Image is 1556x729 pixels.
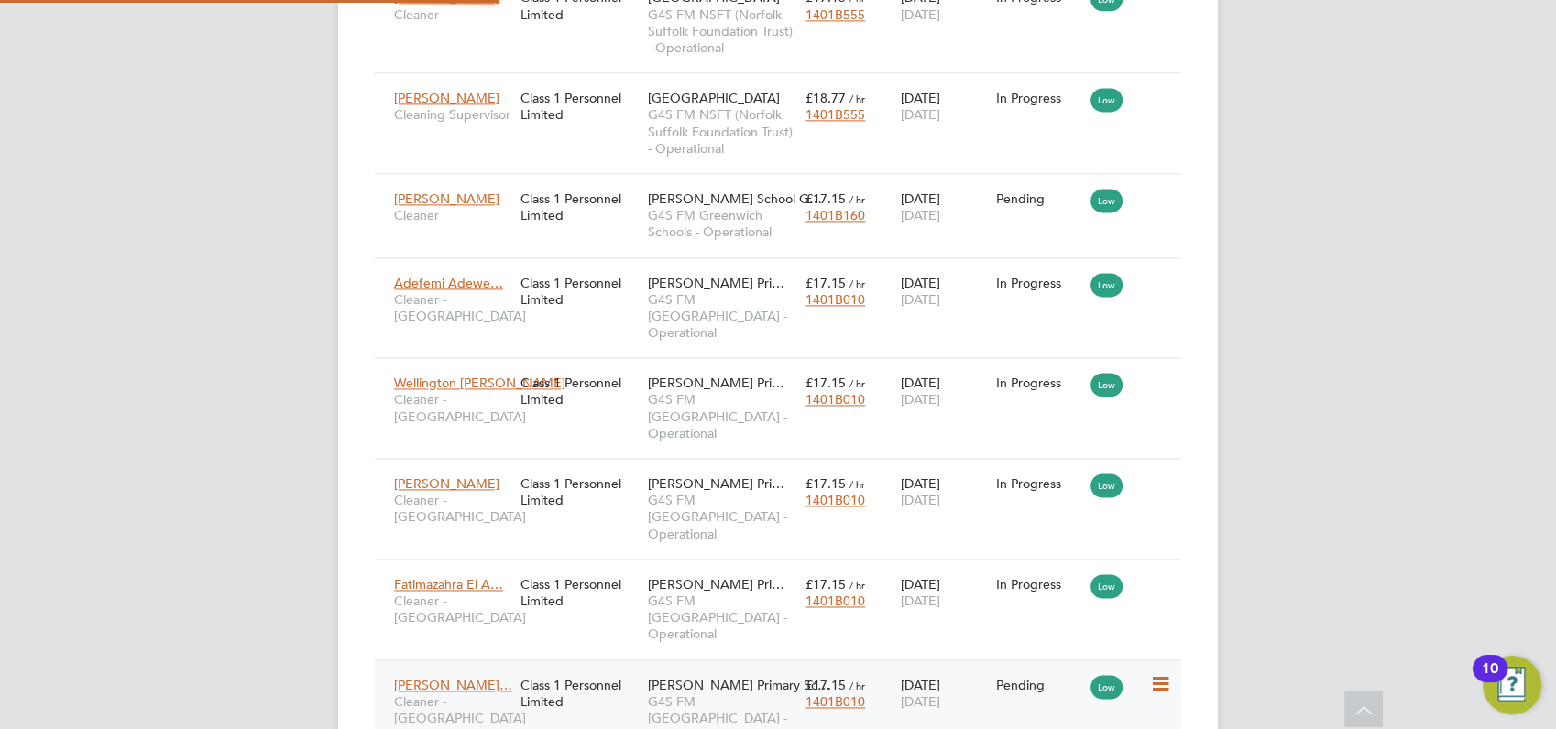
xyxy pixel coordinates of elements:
span: Cleaning Supervisor [394,106,511,123]
div: Class 1 Personnel Limited [516,365,642,417]
span: [PERSON_NAME] Pri… [647,375,783,391]
span: 1401B555 [805,106,865,123]
span: Cleaner [394,6,511,23]
span: / hr [849,92,865,105]
span: / hr [849,376,865,390]
span: [DATE] [901,693,940,710]
span: £17.15 [805,576,846,593]
div: Class 1 Personnel Limited [516,466,642,517]
a: [PERSON_NAME]…Cleaner - [GEOGRAPHIC_DATA]Class 1 Personnel Limited[PERSON_NAME] Primary Sc…G4S FM... [389,667,1181,682]
span: £17.15 [805,190,846,207]
a: Adefemi Adewe…Cleaner - [GEOGRAPHIC_DATA]Class 1 Personnel Limited[PERSON_NAME] Pri…G4S FM [GEOGR... [389,265,1181,280]
span: [DATE] [901,207,940,223]
span: G4S FM NSFT (Norfolk Suffolk Foundation Trust) - Operational [647,6,796,57]
a: Fatimazahra El A…Cleaner - [GEOGRAPHIC_DATA]Class 1 Personnel Limited[PERSON_NAME] Pri…G4S FM [GE... [389,566,1181,582]
span: Low [1090,574,1123,598]
span: 1401B010 [805,693,865,710]
span: Cleaner - [GEOGRAPHIC_DATA] [394,291,511,324]
span: [DATE] [901,593,940,609]
a: Wellington [PERSON_NAME]Cleaner - [GEOGRAPHIC_DATA]Class 1 Personnel Limited[PERSON_NAME] Pri…G4S... [389,364,1181,380]
span: G4S FM [GEOGRAPHIC_DATA] - Operational [647,391,796,441]
span: Cleaner - [GEOGRAPHIC_DATA] [394,492,511,525]
span: [PERSON_NAME] Pri… [647,475,783,492]
span: [PERSON_NAME] [394,475,499,492]
div: [DATE] [896,81,992,132]
div: Class 1 Personnel Limited [516,181,642,233]
span: 1401B160 [805,207,865,223]
div: In Progress [996,275,1082,291]
span: Cleaner - [GEOGRAPHIC_DATA] [394,391,511,424]
div: [DATE] [896,567,992,618]
span: £18.77 [805,90,846,106]
span: / hr [849,578,865,592]
span: 1401B555 [805,6,865,23]
a: [PERSON_NAME]Cleaner - [GEOGRAPHIC_DATA]Class 1 Personnel Limited[PERSON_NAME] Pri…G4S FM [GEOGRA... [389,465,1181,481]
div: Class 1 Personnel Limited [516,81,642,132]
span: Low [1090,473,1123,497]
span: [PERSON_NAME] Primary Sc… [647,677,829,693]
div: Class 1 Personnel Limited [516,668,642,719]
div: Class 1 Personnel Limited [516,567,642,618]
span: [GEOGRAPHIC_DATA] [647,90,779,106]
div: [DATE] [896,181,992,233]
span: Wellington [PERSON_NAME] [394,375,565,391]
span: [PERSON_NAME] Pri… [647,576,783,593]
span: Cleaner [394,207,511,223]
div: [DATE] [896,365,992,417]
span: £17.15 [805,375,846,391]
span: G4S FM NSFT (Norfolk Suffolk Foundation Trust) - Operational [647,106,796,157]
span: £17.15 [805,275,846,291]
span: G4S FM [GEOGRAPHIC_DATA] - Operational [647,492,796,542]
span: [PERSON_NAME] School G… [647,190,821,207]
div: 10 [1482,669,1498,692]
button: Open Resource Center, 10 new notifications [1483,656,1541,714]
span: Low [1090,189,1123,212]
span: 1401B010 [805,391,865,408]
span: [PERSON_NAME] Pri… [647,275,783,291]
span: Low [1090,88,1123,112]
a: [PERSON_NAME]CleanerClass 1 Personnel Limited[PERSON_NAME] School G…G4S FM Greenwich Schools - Op... [389,180,1181,196]
div: In Progress [996,90,1082,106]
span: Cleaner - [GEOGRAPHIC_DATA] [394,593,511,626]
span: G4S FM [GEOGRAPHIC_DATA] - Operational [647,291,796,342]
span: [DATE] [901,106,940,123]
span: [DATE] [901,492,940,508]
div: Class 1 Personnel Limited [516,266,642,317]
span: [PERSON_NAME] [394,90,499,106]
span: / hr [849,477,865,491]
span: 1401B010 [805,492,865,508]
span: [DATE] [901,6,940,23]
div: [DATE] [896,668,992,719]
span: Low [1090,675,1123,699]
span: Fatimazahra El A… [394,576,503,593]
span: [DATE] [901,291,940,308]
span: [PERSON_NAME]… [394,677,512,693]
span: Adefemi Adewe… [394,275,503,291]
span: 1401B010 [805,593,865,609]
span: [DATE] [901,391,940,408]
span: £17.15 [805,475,846,492]
span: Cleaner - [GEOGRAPHIC_DATA] [394,693,511,726]
span: Low [1090,273,1123,297]
div: In Progress [996,576,1082,593]
span: / hr [849,192,865,206]
span: G4S FM [GEOGRAPHIC_DATA] - Operational [647,593,796,643]
div: [DATE] [896,266,992,317]
span: Low [1090,373,1123,397]
a: [PERSON_NAME]Cleaning SupervisorClass 1 Personnel Limited[GEOGRAPHIC_DATA]G4S FM NSFT (Norfolk Su... [389,80,1181,95]
span: 1401B010 [805,291,865,308]
div: In Progress [996,475,1082,492]
div: In Progress [996,375,1082,391]
span: G4S FM Greenwich Schools - Operational [647,207,796,240]
div: Pending [996,677,1082,693]
span: £17.15 [805,677,846,693]
span: / hr [849,679,865,692]
div: Pending [996,190,1082,207]
span: [PERSON_NAME] [394,190,499,207]
div: [DATE] [896,466,992,517]
span: / hr [849,277,865,290]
